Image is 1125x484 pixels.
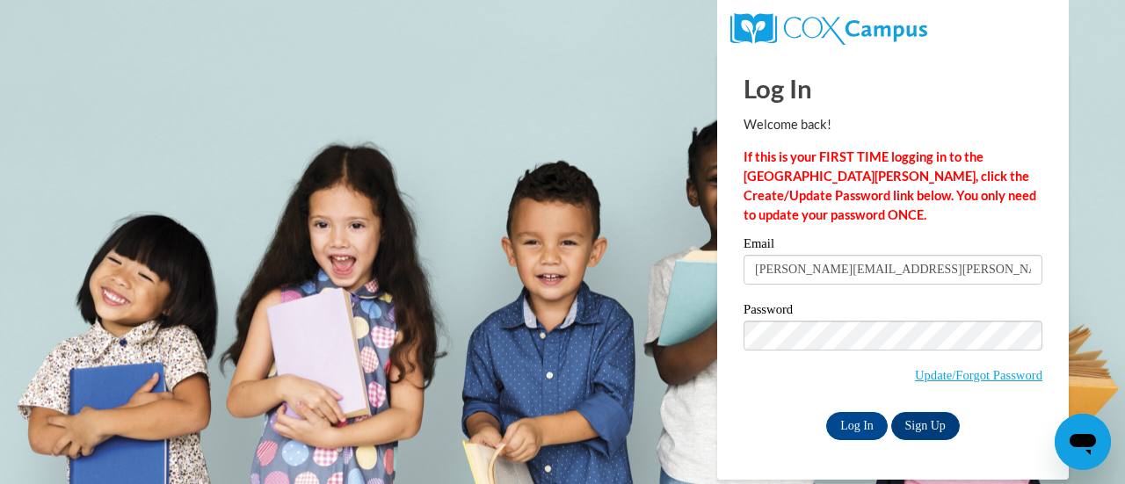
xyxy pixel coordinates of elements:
img: COX Campus [730,13,927,45]
label: Email [744,237,1042,255]
iframe: Button to launch messaging window [1055,414,1111,470]
a: Sign Up [891,412,960,440]
label: Password [744,303,1042,321]
strong: If this is your FIRST TIME logging in to the [GEOGRAPHIC_DATA][PERSON_NAME], click the Create/Upd... [744,149,1036,222]
h1: Log In [744,70,1042,106]
a: Update/Forgot Password [915,368,1042,382]
input: Log In [826,412,888,440]
p: Welcome back! [744,115,1042,134]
